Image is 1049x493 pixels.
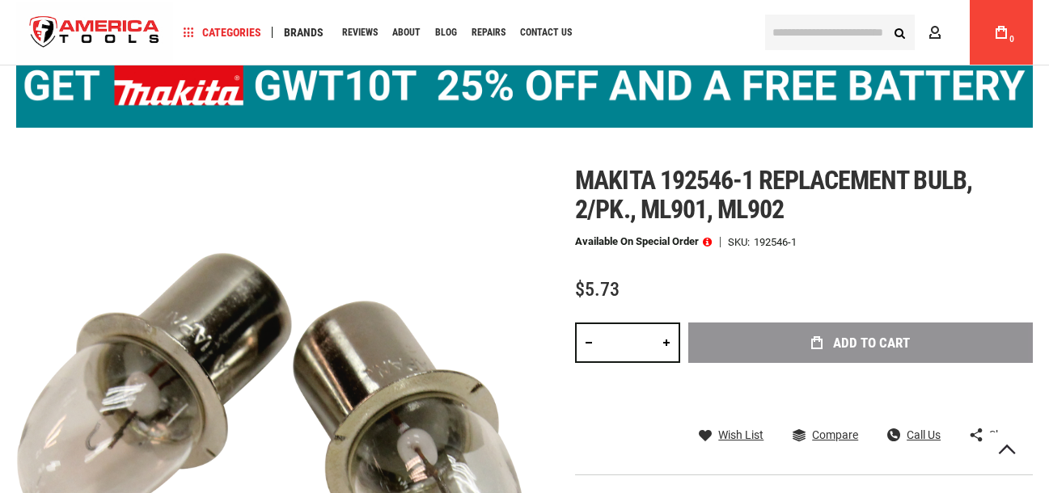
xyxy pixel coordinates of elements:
div: 192546-1 [754,237,797,247]
span: Reviews [342,27,378,37]
span: 0 [1009,35,1014,44]
span: Share [989,429,1018,440]
span: Categories [184,27,261,38]
img: America Tools [16,2,173,63]
a: Categories [176,22,269,44]
span: Compare [812,429,858,440]
span: Wish List [718,429,763,440]
a: About [385,22,428,44]
span: Blog [435,27,457,37]
a: Repairs [464,22,513,44]
span: Contact Us [520,27,572,37]
span: Repairs [472,27,505,37]
a: Wish List [699,428,763,442]
a: Brands [277,22,331,44]
a: Blog [428,22,464,44]
a: store logo [16,2,173,63]
a: Compare [793,428,858,442]
iframe: Secure express checkout frame [685,368,1036,374]
a: Contact Us [513,22,579,44]
button: Search [884,17,915,48]
span: $5.73 [575,278,620,301]
span: About [392,27,421,37]
strong: SKU [728,237,754,247]
span: Makita 192546-1 replacement bulb, 2/pk., ml901, ml902 [575,165,971,225]
a: Reviews [335,22,385,44]
span: Brands [284,27,324,38]
a: Call Us [887,428,941,442]
span: Call Us [907,429,941,440]
p: Available on Special Order [575,236,712,247]
img: BOGO: Buy the Makita® XGT IMpact Wrench (GWT10T), get the BL4040 4ah Battery FREE! [16,45,1033,128]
